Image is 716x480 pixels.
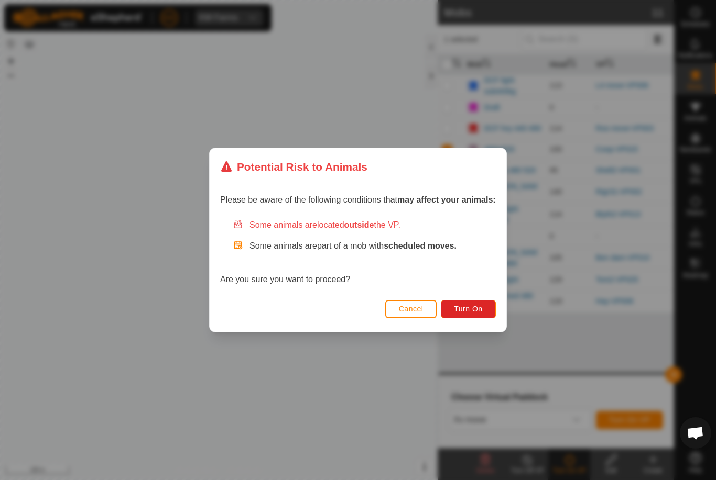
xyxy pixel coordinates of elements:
[680,417,711,449] div: Open chat
[233,219,496,231] div: Some animals are
[384,241,457,250] strong: scheduled moves.
[385,300,437,318] button: Cancel
[220,195,496,204] span: Please be aware of the following conditions that
[399,305,424,313] span: Cancel
[317,220,400,229] span: located the VP.
[220,159,367,175] div: Potential Risk to Animals
[344,220,374,229] strong: outside
[249,240,496,252] p: Some animals are
[441,300,496,318] button: Turn On
[220,219,496,286] div: Are you sure you want to proceed?
[397,195,496,204] strong: may affect your animals:
[317,241,457,250] span: part of a mob with
[454,305,483,313] span: Turn On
